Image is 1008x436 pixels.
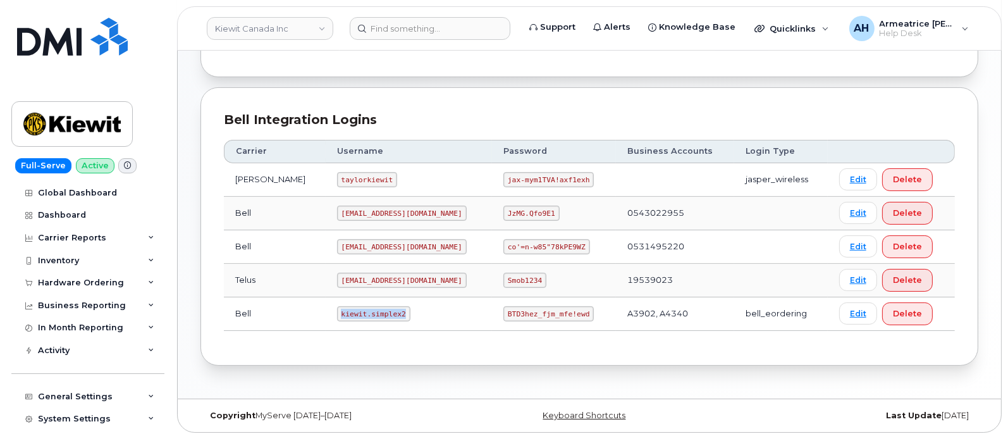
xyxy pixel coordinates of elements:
span: Quicklinks [770,23,816,34]
span: Delete [893,308,922,320]
td: Telus [224,264,326,297]
code: taylorkiewit [337,172,397,187]
span: Delete [893,173,922,185]
td: Bell [224,197,326,230]
a: Edit [839,235,877,258]
th: Username [326,140,492,163]
code: [EMAIL_ADDRESS][DOMAIN_NAME] [337,206,467,221]
div: [DATE] [719,411,978,421]
button: Delete [882,168,933,191]
th: Carrier [224,140,326,163]
td: A3902, A4340 [616,297,734,331]
td: 0531495220 [616,230,734,264]
code: jax-mym1TVA!axf1exh [503,172,594,187]
span: Delete [893,240,922,252]
span: Support [540,21,575,34]
a: Edit [839,302,877,325]
td: 0543022955 [616,197,734,230]
code: Smob1234 [503,273,546,288]
span: AH [854,21,870,36]
code: kiewit.simplex2 [337,306,410,321]
div: Armeatrice Hargro [840,16,978,41]
td: 19539023 [616,264,734,297]
div: MyServe [DATE]–[DATE] [200,411,460,421]
a: Edit [839,168,877,190]
span: Help Desk [880,28,956,39]
td: Bell [224,230,326,264]
code: BTD3hez_fjm_mfe!ewd [503,306,594,321]
button: Delete [882,235,933,258]
code: JzMG.Qfo9E1 [503,206,560,221]
a: Alerts [584,15,639,40]
span: Alerts [604,21,630,34]
th: Login Type [734,140,828,163]
button: Delete [882,302,933,325]
iframe: Messenger Launcher [953,381,999,427]
code: [EMAIL_ADDRESS][DOMAIN_NAME] [337,239,467,254]
td: jasper_wireless [734,163,828,197]
div: Bell Integration Logins [224,111,955,129]
a: Edit [839,202,877,224]
div: Quicklinks [746,16,838,41]
td: Bell [224,297,326,331]
a: Keyboard Shortcuts [543,411,626,420]
a: Support [520,15,584,40]
button: Delete [882,202,933,225]
strong: Copyright [210,411,255,420]
a: Edit [839,269,877,291]
span: Delete [893,274,922,286]
a: Knowledge Base [639,15,744,40]
td: [PERSON_NAME] [224,163,326,197]
th: Password [492,140,616,163]
button: Delete [882,269,933,292]
td: bell_eordering [734,297,828,331]
span: Knowledge Base [659,21,735,34]
code: co'=n-w85"78kPE9WZ [503,239,589,254]
code: [EMAIL_ADDRESS][DOMAIN_NAME] [337,273,467,288]
strong: Last Update [886,411,942,420]
span: Armeatrice [PERSON_NAME] [880,18,956,28]
input: Find something... [350,17,510,40]
span: Delete [893,207,922,219]
a: Kiewit Canada Inc [207,17,333,40]
th: Business Accounts [616,140,734,163]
